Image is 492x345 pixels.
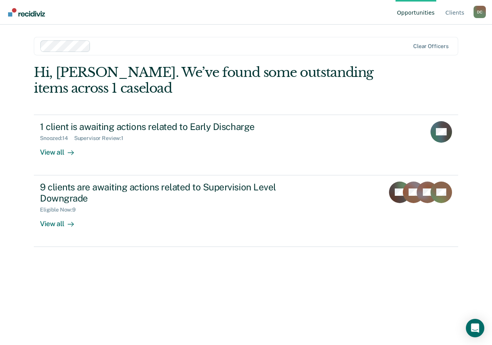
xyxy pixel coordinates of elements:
[40,182,310,204] div: 9 clients are awaiting actions related to Supervision Level Downgrade
[40,121,310,132] div: 1 client is awaiting actions related to Early Discharge
[40,135,74,142] div: Snoozed : 14
[466,319,484,337] div: Open Intercom Messenger
[40,142,83,157] div: View all
[474,6,486,18] div: D C
[474,6,486,18] button: Profile dropdown button
[40,207,82,213] div: Eligible Now : 9
[8,8,45,17] img: Recidiviz
[74,135,130,142] div: Supervisor Review : 1
[34,175,458,247] a: 9 clients are awaiting actions related to Supervision Level DowngradeEligible Now:9View all
[40,213,83,228] div: View all
[413,43,449,50] div: Clear officers
[34,65,373,96] div: Hi, [PERSON_NAME]. We’ve found some outstanding items across 1 caseload
[34,115,458,175] a: 1 client is awaiting actions related to Early DischargeSnoozed:14Supervisor Review:1View all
